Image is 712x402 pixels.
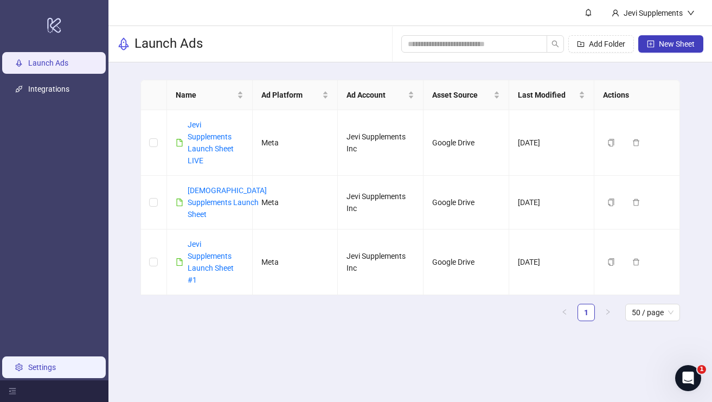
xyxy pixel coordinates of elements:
span: search [551,40,559,48]
span: 50 / page [632,304,673,321]
span: menu-fold [9,387,16,395]
span: folder-add [577,40,585,48]
th: Asset Source [424,80,509,110]
button: New Sheet [638,35,703,53]
span: file [176,199,183,206]
td: Meta [253,176,338,229]
span: Name [176,89,235,101]
button: right [599,304,617,321]
span: file [176,139,183,146]
li: Next Page [599,304,617,321]
li: 1 [578,304,595,321]
span: New Sheet [659,40,695,48]
span: delete [632,199,640,206]
a: Jevi Supplements Launch Sheet #1 [188,240,234,284]
td: Meta [253,110,338,176]
td: Google Drive [424,176,509,229]
a: Integrations [28,85,69,93]
button: left [556,304,573,321]
th: Name [167,80,253,110]
a: [DEMOGRAPHIC_DATA] Supplements Launch Sheet [188,186,267,219]
span: rocket [117,37,130,50]
span: Ad Account [347,89,406,101]
span: delete [632,258,640,266]
span: down [687,9,695,17]
span: Last Modified [518,89,577,101]
th: Last Modified [509,80,595,110]
td: Meta [253,229,338,295]
a: Jevi Supplements Launch Sheet LIVE [188,120,234,165]
span: file [176,258,183,266]
span: plus-square [647,40,655,48]
span: bell [585,9,592,16]
span: copy [607,258,615,266]
td: [DATE] [509,176,595,229]
span: copy [607,199,615,206]
td: [DATE] [509,229,595,295]
div: Page Size [625,304,680,321]
span: 1 [697,365,706,374]
td: [DATE] [509,110,595,176]
span: right [605,309,611,315]
div: Jevi Supplements [619,7,687,19]
td: Jevi Supplements Inc [338,176,424,229]
td: Jevi Supplements Inc [338,110,424,176]
th: Ad Platform [253,80,338,110]
td: Google Drive [424,229,509,295]
span: left [561,309,568,315]
td: Jevi Supplements Inc [338,229,424,295]
span: Add Folder [589,40,625,48]
span: Ad Platform [261,89,320,101]
a: 1 [578,304,594,321]
th: Ad Account [338,80,424,110]
td: Google Drive [424,110,509,176]
a: Settings [28,363,56,372]
th: Actions [594,80,680,110]
a: Launch Ads [28,59,68,67]
h3: Launch Ads [134,35,203,53]
span: user [612,9,619,17]
li: Previous Page [556,304,573,321]
iframe: Intercom live chat [675,365,701,391]
button: Add Folder [568,35,634,53]
span: delete [632,139,640,146]
span: copy [607,139,615,146]
span: Asset Source [432,89,491,101]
